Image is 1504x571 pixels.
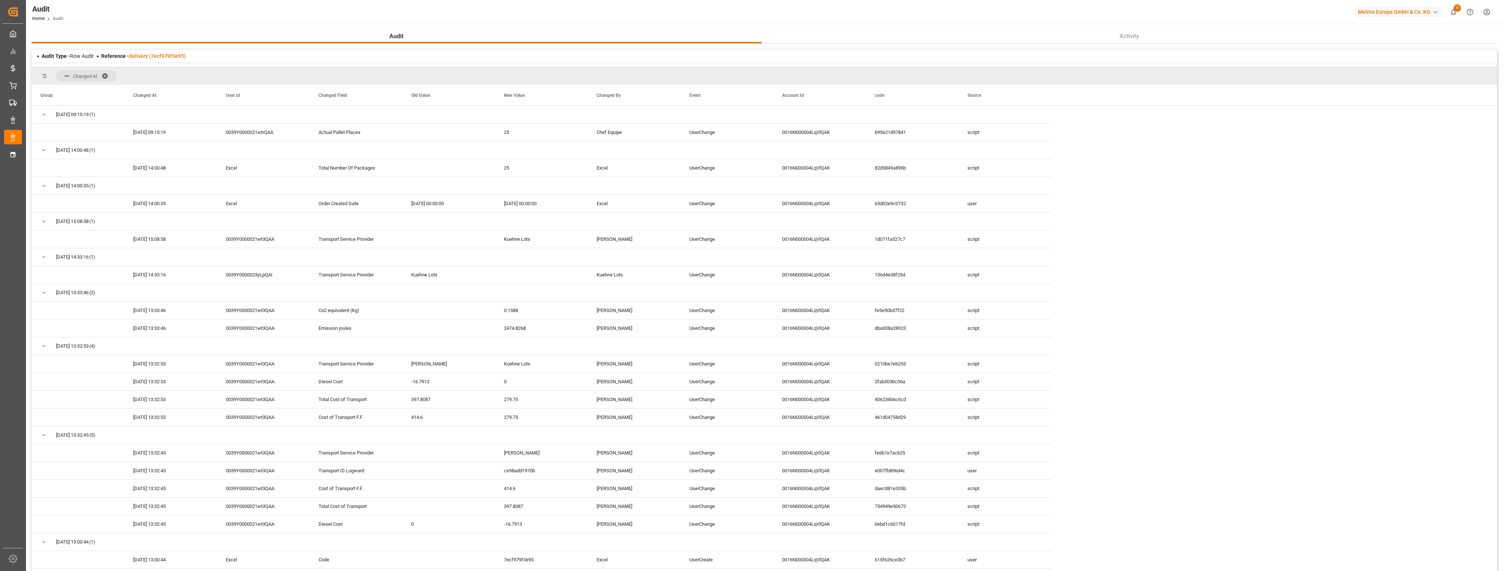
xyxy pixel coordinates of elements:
div: UserChange [680,373,773,390]
span: [DATE] 13:00:44 [56,534,89,551]
div: 2474.8268 [495,319,588,337]
div: 0016N000004LqVlQAK [773,444,866,462]
div: [DATE] 13:32:53 [124,373,217,390]
span: Audit Type - [42,53,70,59]
div: [PERSON_NAME] [402,355,495,373]
div: 0.1588 [495,302,588,319]
div: Diesel Cost [310,373,402,390]
div: 0016N000004LqVlQAK [773,480,866,497]
div: Press SPACE to select this row. [32,515,1051,533]
div: Press SPACE to select this row. [32,266,1051,284]
div: Press SPACE to select this row. [32,426,1051,444]
div: Press SPACE to select this row. [32,337,1051,355]
div: Press SPACE to select this row. [32,355,1051,373]
div: 0ebd1c6017fd [866,515,959,533]
div: Press SPACE to select this row. [32,408,1051,426]
div: Excel [588,551,680,568]
div: UserChange [680,444,773,462]
div: [DATE] 13:33:46 [124,302,217,319]
div: Press SPACE to select this row. [32,159,1051,177]
span: Old Value [411,93,430,98]
span: Group [40,93,53,98]
div: [PERSON_NAME] [588,462,680,479]
div: Press SPACE to select this row. [32,533,1051,551]
span: 5 [1454,4,1461,12]
div: [DATE] 13:32:53 [124,408,217,426]
div: Excel [217,159,310,177]
div: [PERSON_NAME] [588,408,680,426]
span: Audit [386,32,406,41]
div: [PERSON_NAME] [588,355,680,373]
div: [PERSON_NAME] [588,498,680,515]
div: 0016N000004LqVlQAK [773,355,866,373]
span: Event [689,93,700,98]
span: (1) [89,177,95,194]
div: 0016N000004LqVlQAK [773,462,866,479]
div: UserChange [680,302,773,319]
div: 0016N000004LqVlQAK [773,551,866,568]
div: daec881e335b [866,480,959,497]
div: script [959,355,1051,373]
span: [DATE] 13:32:45 [56,427,89,444]
span: [DATE] 15:08:58 [56,213,89,230]
div: 2fab303bc06a [866,373,959,390]
div: Audit [32,3,63,14]
div: script [959,373,1051,390]
div: UserChange [680,408,773,426]
span: (1) [89,213,95,230]
div: 414.6 [402,408,495,426]
div: [DATE] 13:33:46 [124,319,217,337]
div: 136d4e38f25d [866,266,959,283]
div: script [959,391,1051,408]
div: script [959,515,1051,533]
div: Code [310,551,402,568]
div: script [959,230,1051,248]
div: 0039Y0000021wt3QAA [217,319,310,337]
div: Press SPACE to select this row. [32,248,1051,266]
div: 279.75 [495,408,588,426]
div: 414.6 [495,480,588,497]
div: 406236b6c6cd [866,391,959,408]
div: Melitta Europa GmbH & Co. KG [1355,7,1442,17]
div: Press SPACE to select this row. [32,302,1051,319]
span: [DATE] 13:32:53 [56,338,89,355]
span: Reference - [101,53,186,59]
span: Changed By [597,93,621,98]
div: Excel [588,159,680,177]
div: Actual Pallet Places [310,124,402,141]
div: [PERSON_NAME] [588,373,680,390]
div: 25 [495,159,588,177]
div: 0016N000004LqVlQAK [773,373,866,390]
div: script [959,480,1051,497]
div: Press SPACE to select this row. [32,195,1051,213]
div: UserChange [680,515,773,533]
div: 397.8087 [402,391,495,408]
div: 0210be7eb253 [866,355,959,373]
div: fe6b7e7acb25 [866,444,959,462]
div: [DATE] 00:00:00 [402,195,495,212]
span: Changed At [133,93,156,98]
div: 0016N000004LqVlQAK [773,230,866,248]
div: 0039Y0000021wt3QAA [217,373,310,390]
div: script [959,159,1051,177]
div: Press SPACE to select this row. [32,124,1051,141]
div: 461d04758d29 [866,408,959,426]
div: 0016N000004LqVlQAK [773,195,866,212]
div: [DATE] 13:32:53 [124,355,217,373]
div: 0039Y0000021wt3QAA [217,302,310,319]
div: b95621d97841 [866,124,959,141]
div: 0039Y0000021wt3QAA [217,408,310,426]
div: 0039Y0000021wt3QAA [217,391,310,408]
span: [DATE] 09:15:19 [56,106,89,123]
div: Press SPACE to select this row. [32,391,1051,408]
div: [DATE] 00:00:00 [495,195,588,212]
div: script [959,302,1051,319]
div: Press SPACE to select this row. [32,373,1051,391]
span: Source [967,93,981,98]
div: 82d5849a896b [866,159,959,177]
div: Excel [217,551,310,568]
div: Press SPACE to select this row. [32,177,1051,195]
div: UserChange [680,195,773,212]
div: fe5e90bd7f22 [866,302,959,319]
div: Press SPACE to select this row. [32,319,1051,337]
